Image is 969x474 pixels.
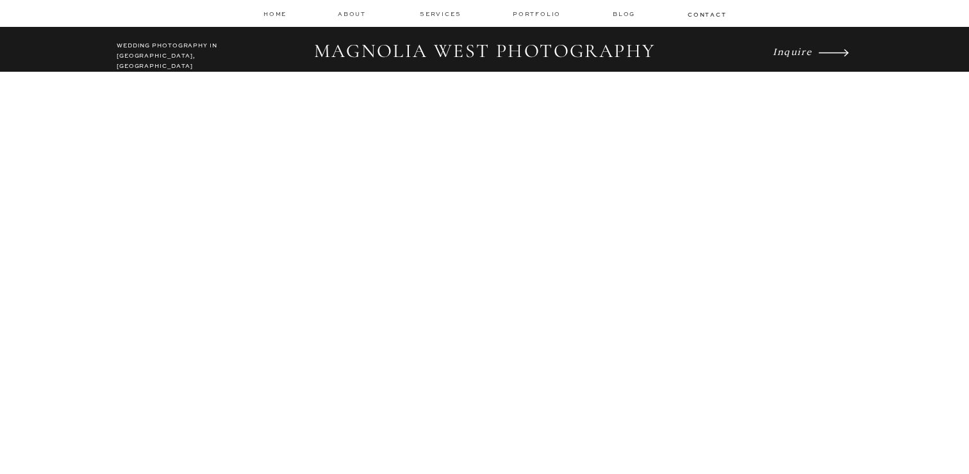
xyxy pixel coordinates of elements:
[263,10,288,18] a: home
[338,10,370,19] a: about
[773,45,812,57] i: Inquire
[117,41,230,64] h2: WEDDING PHOTOGRAPHY IN [GEOGRAPHIC_DATA], [GEOGRAPHIC_DATA]
[305,40,664,64] h2: MAGNOLIA WEST PHOTOGRAPHY
[613,10,638,19] a: Blog
[688,10,725,18] a: contact
[420,10,463,18] a: services
[773,42,815,60] a: Inquire
[239,391,731,417] h1: Los Angeles Wedding Photographer
[216,326,752,372] i: Timeless Images & an Unparalleled Experience
[513,10,563,19] a: Portfolio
